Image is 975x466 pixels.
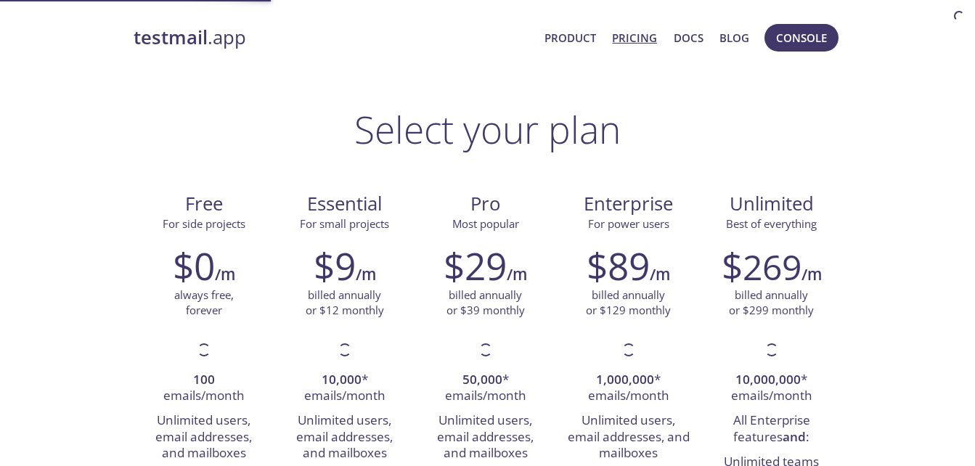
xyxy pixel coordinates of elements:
[801,262,822,287] h6: /m
[567,368,690,409] li: * emails/month
[356,262,376,287] h6: /m
[286,192,404,216] span: Essential
[587,244,650,287] h2: $89
[215,262,235,287] h6: /m
[568,192,690,216] span: Enterprise
[322,371,362,388] strong: 10,000
[306,287,384,319] p: billed annually or $12 monthly
[674,28,703,47] a: Docs
[444,244,507,287] h2: $29
[134,25,534,50] a: testmail.app
[144,368,264,409] li: emails/month
[719,28,749,47] a: Blog
[735,371,801,388] strong: 10,000,000
[726,216,817,231] span: Best of everything
[650,262,670,287] h6: /m
[446,287,525,319] p: billed annually or $39 monthly
[586,287,671,319] p: billed annually or $129 monthly
[427,192,544,216] span: Pro
[193,371,215,388] strong: 100
[285,368,404,409] li: * emails/month
[544,28,596,47] a: Product
[507,262,527,287] h6: /m
[722,244,801,287] h2: $
[712,409,831,450] li: All Enterprise features :
[134,25,208,50] strong: testmail
[174,287,234,319] p: always free, forever
[776,28,827,47] span: Console
[588,216,669,231] span: For power users
[426,409,545,466] li: Unlimited users, email addresses, and mailboxes
[145,192,263,216] span: Free
[163,216,245,231] span: For side projects
[612,28,657,47] a: Pricing
[354,107,621,151] h1: Select your plan
[712,368,831,409] li: * emails/month
[730,191,814,216] span: Unlimited
[764,24,839,52] button: Console
[173,244,215,287] h2: $0
[314,244,356,287] h2: $9
[729,287,814,319] p: billed annually or $299 monthly
[300,216,389,231] span: For small projects
[743,243,801,290] span: 269
[452,216,519,231] span: Most popular
[596,371,654,388] strong: 1,000,000
[144,409,264,466] li: Unlimited users, email addresses, and mailboxes
[285,409,404,466] li: Unlimited users, email addresses, and mailboxes
[462,371,502,388] strong: 50,000
[783,428,806,445] strong: and
[426,368,545,409] li: * emails/month
[567,409,690,466] li: Unlimited users, email addresses, and mailboxes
